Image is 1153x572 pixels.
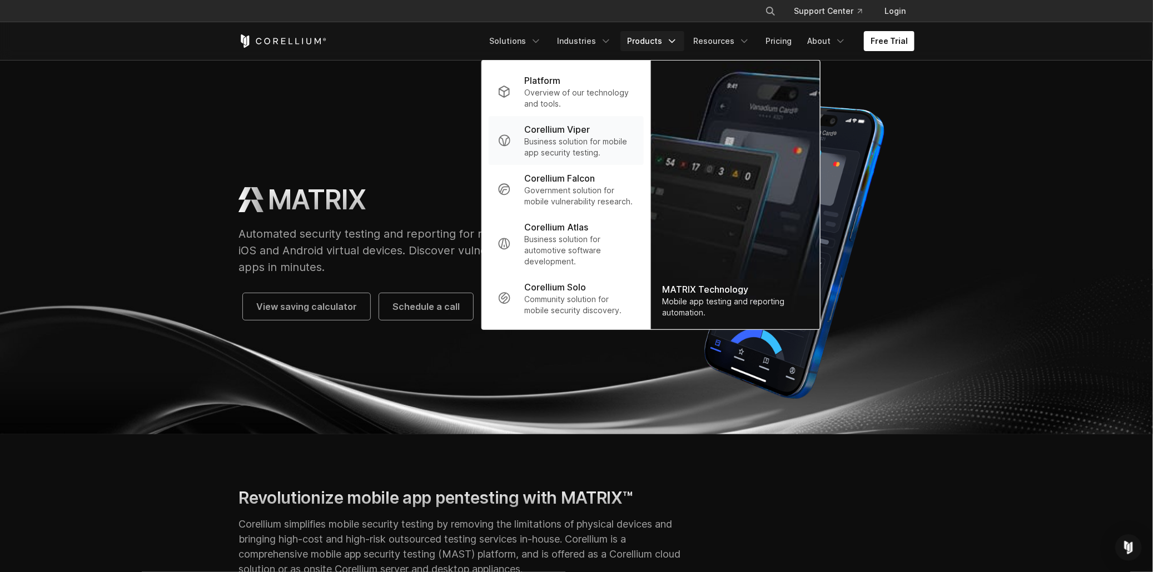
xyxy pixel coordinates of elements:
p: Government solution for mobile vulnerability research. [524,185,635,207]
p: Corellium Atlas [524,220,588,234]
a: Pricing [759,31,798,51]
p: Corellium Falcon [524,172,595,185]
div: MATRIX Technology [662,283,809,296]
button: Search [761,1,781,21]
a: View saving calculator [243,293,370,320]
p: Business solution for automotive software development. [524,234,635,267]
a: Industries [550,31,618,51]
span: View saving calculator [256,300,357,313]
div: Navigation Menu [483,31,915,51]
h1: MATRIX [268,183,366,217]
div: Navigation Menu [752,1,915,21]
a: Support Center [785,1,871,21]
a: Corellium Solo Community solution for mobile security discovery. [489,274,644,323]
a: About [801,31,853,51]
h2: Revolutionize mobile app pentesting with MATRIX™ [238,488,682,508]
p: Corellium Viper [524,123,590,136]
a: Corellium Home [238,34,327,48]
p: Community solution for mobile security discovery. [524,294,635,316]
div: Mobile app testing and reporting automation. [662,296,809,318]
p: Business solution for mobile app security testing. [524,136,635,158]
span: Schedule a call [392,300,460,313]
a: Solutions [483,31,548,51]
a: Corellium Falcon Government solution for mobile vulnerability research. [489,165,644,214]
img: MATRIX Logo [238,187,264,212]
a: Platform Overview of our technology and tools. [489,67,644,116]
a: Corellium Viper Business solution for mobile app security testing. [489,116,644,165]
p: Corellium Solo [524,280,586,294]
a: Corellium Atlas Business solution for automotive software development. [489,214,644,274]
a: Login [876,1,915,21]
img: Matrix_WebNav_1x [651,61,820,329]
p: Overview of our technology and tools. [524,87,635,109]
a: Products [620,31,684,51]
a: Resources [687,31,757,51]
a: Free Trial [864,31,915,51]
a: MATRIX Technology Mobile app testing and reporting automation. [651,61,820,329]
p: Platform [524,74,560,87]
p: Automated security testing and reporting for mobile apps, powered by iOS and Android virtual devi... [238,225,624,275]
a: Schedule a call [379,293,473,320]
div: Open Intercom Messenger [1115,534,1142,561]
